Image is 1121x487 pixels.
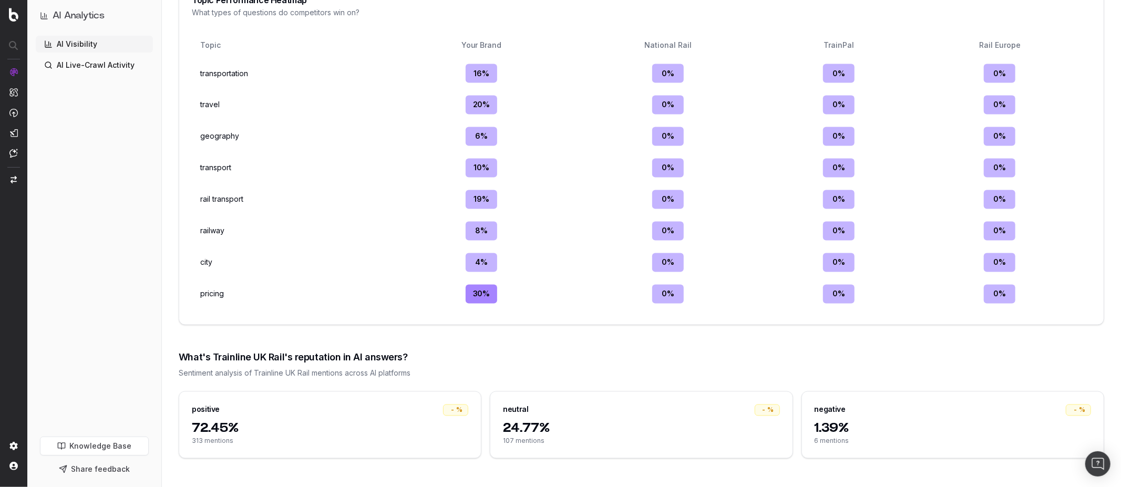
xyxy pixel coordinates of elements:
[815,437,1091,445] span: 6 mentions
[984,253,1015,272] div: 0 %
[768,406,774,415] span: %
[815,420,1091,437] span: 1.39%
[823,190,855,209] div: 0 %
[1079,406,1085,415] span: %
[503,437,779,445] span: 107 mentions
[984,222,1015,241] div: 0 %
[40,460,149,479] button: Share feedback
[443,405,468,416] div: -
[179,350,1104,365] div: What's Trainline UK Rail's reputation in AI answers?
[652,190,684,209] div: 0 %
[36,36,153,53] a: AI Visibility
[400,40,562,50] div: Your Brand
[196,186,392,213] td: rail transport
[503,405,529,415] div: neutral
[456,406,462,415] span: %
[36,57,153,74] a: AI Live-Crawl Activity
[652,159,684,178] div: 0 %
[652,253,684,272] div: 0 %
[9,462,18,470] img: My account
[196,281,392,308] td: pricing
[984,159,1015,178] div: 0 %
[9,442,18,450] img: Setting
[466,96,497,115] div: 20 %
[40,8,149,23] button: AI Analytics
[823,253,855,272] div: 0 %
[466,127,497,146] div: 6 %
[196,60,392,87] td: transportation
[652,96,684,115] div: 0 %
[917,40,1083,50] div: Rail Europe
[984,285,1015,304] div: 0 %
[466,285,497,304] div: 30 %
[984,190,1015,209] div: 0 %
[823,159,855,178] div: 0 %
[466,159,497,178] div: 10 %
[823,64,855,83] div: 0 %
[823,222,855,241] div: 0 %
[192,437,468,445] span: 313 mentions
[40,437,149,455] a: Knowledge Base
[984,64,1015,83] div: 0 %
[196,217,392,245] td: railway
[196,154,392,182] td: transport
[652,127,684,146] div: 0 %
[823,285,855,304] div: 0 %
[984,96,1015,115] div: 0 %
[9,68,18,76] img: Analytics
[196,123,392,150] td: geography
[823,127,855,146] div: 0 %
[192,7,1091,18] div: What types of questions do competitors win on?
[192,420,468,437] span: 72.45%
[196,249,392,276] td: city
[200,40,234,50] div: Topic
[466,190,497,209] div: 19 %
[466,222,497,241] div: 8 %
[11,176,17,183] img: Switch project
[53,8,105,23] h1: AI Analytics
[192,405,220,415] div: positive
[9,149,18,158] img: Assist
[652,285,684,304] div: 0 %
[9,88,18,97] img: Intelligence
[466,64,497,83] div: 16 %
[503,420,779,437] span: 24.77%
[575,40,761,50] div: National Rail
[1066,405,1091,416] div: -
[1085,451,1110,476] div: Open Intercom Messenger
[196,91,392,119] td: travel
[774,40,904,50] div: TrainPal
[652,64,684,83] div: 0 %
[823,96,855,115] div: 0 %
[9,108,18,117] img: Activation
[652,222,684,241] div: 0 %
[815,405,846,415] div: negative
[9,8,18,22] img: Botify logo
[466,253,497,272] div: 4 %
[179,368,1104,379] div: Sentiment analysis of Trainline UK Rail mentions across AI platforms
[9,129,18,137] img: Studio
[984,127,1015,146] div: 0 %
[755,405,780,416] div: -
